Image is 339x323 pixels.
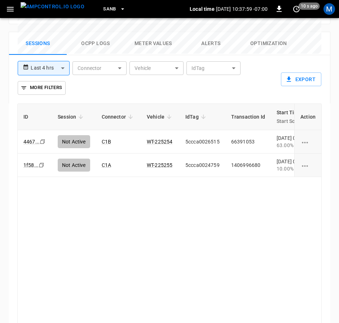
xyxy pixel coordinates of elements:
[300,161,316,169] div: charging session options
[103,5,116,13] span: SanB
[147,112,174,121] span: Vehicle
[291,3,302,15] button: set refresh interval
[277,108,301,125] div: Start Time
[294,104,321,130] th: Action
[185,112,208,121] span: IdTag
[190,5,215,13] p: Local time
[9,32,67,55] button: Sessions
[182,32,240,55] button: Alerts
[67,32,124,55] button: Ocpp logs
[300,138,316,145] div: charging session options
[281,72,321,86] button: Export
[323,3,335,15] div: profile-icon
[58,112,85,121] span: Session
[277,108,311,125] span: Start TimeStart SoC
[216,5,268,13] p: [DATE] 10:37:59 -07:00
[240,32,298,55] button: Optimization
[18,81,66,95] button: More Filters
[31,61,70,75] div: Last 4 hrs
[124,32,182,55] button: Meter Values
[102,112,135,121] span: Connector
[100,2,128,16] button: SanB
[299,3,320,10] span: 10 s ago
[225,104,271,130] th: Transaction Id
[18,104,52,130] th: ID
[21,2,84,11] img: ampcontrol.io logo
[277,117,301,125] p: Start SoC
